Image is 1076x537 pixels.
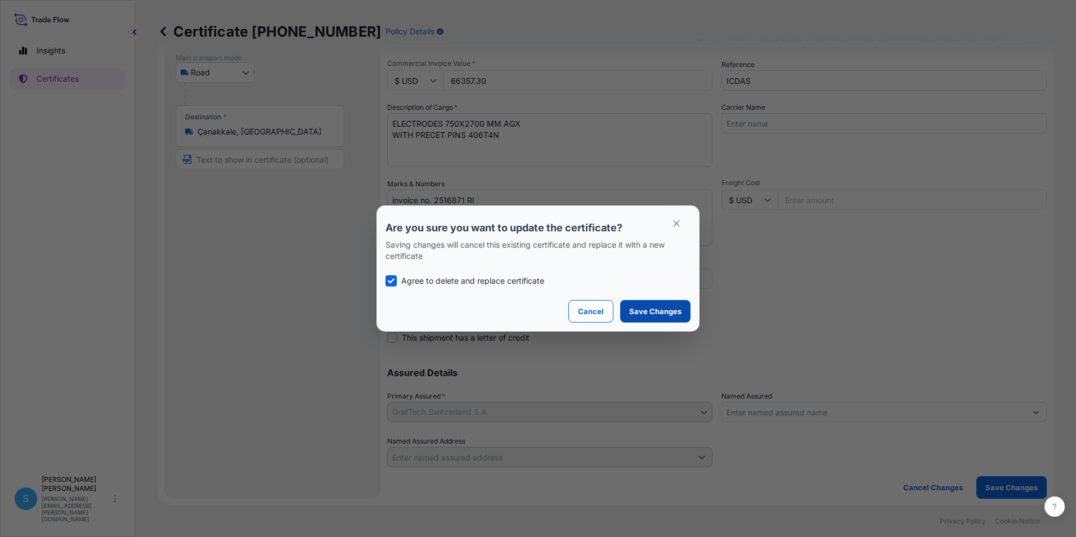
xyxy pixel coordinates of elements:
[385,239,691,262] p: Saving changes will cancel this existing certificate and replace it with a new certificate
[629,306,682,317] p: Save Changes
[385,221,691,235] p: Are you sure you want to update the certificate?
[568,300,613,323] button: Cancel
[578,306,604,317] p: Cancel
[620,300,691,323] button: Save Changes
[401,275,544,287] p: Agree to delete and replace certificate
